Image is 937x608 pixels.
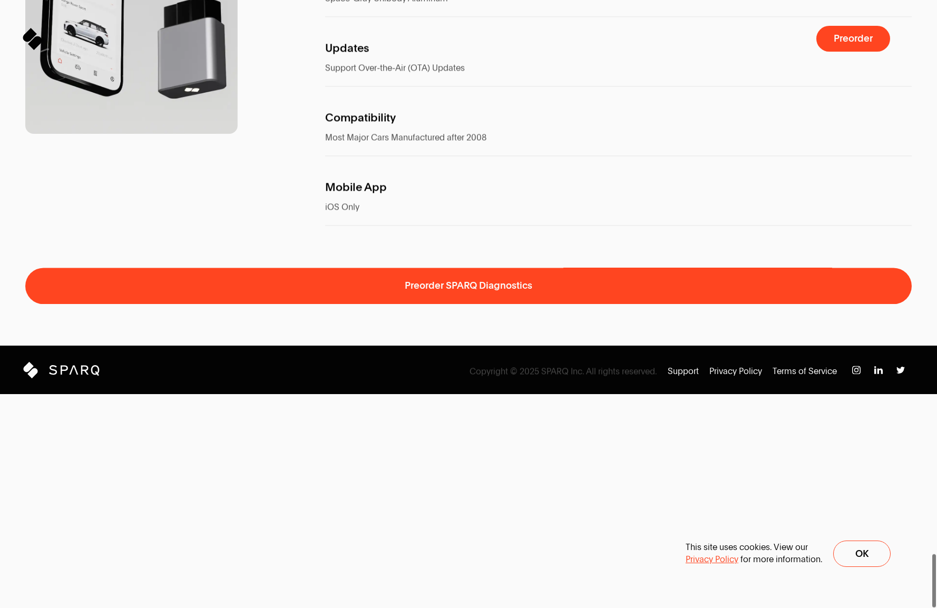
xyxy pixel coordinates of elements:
button: Ok [833,541,891,567]
img: Instagram [874,366,883,375]
span: Support Over-the-Air (OTA) Updates [325,62,465,74]
span: Copyright © 2025 SPARQ Inc. All rights reserved. [470,366,657,378]
button: Preorder a SPARQ Diagnostics Device [816,26,890,52]
span: Updates [325,42,369,54]
a: Privacy Policy [686,554,738,565]
img: Instagram [896,366,905,375]
img: Instagram [852,366,861,375]
span: Mobile App [325,182,387,193]
span: Most Major Cars Manufactured after 2008 [325,132,486,144]
a: Support [668,366,699,378]
span: Compatibility [325,112,396,124]
a: Privacy Policy [709,366,762,378]
a: Terms of Service [773,366,837,378]
span: Preorder [834,34,873,44]
span: Preorder SPARQ Diagnostics [405,281,532,291]
span: Ok [855,549,868,559]
span: Support Over-the-Air (OTA) Updates [325,62,799,74]
span: Most Major Cars Manufactured after 2008 [325,132,799,144]
span: iOS Only [325,202,799,213]
span: iOS Only [325,202,359,213]
p: This site uses cookies. View our for more information. [686,542,823,565]
button: Preorder SPARQ Diagnostics [25,268,912,305]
